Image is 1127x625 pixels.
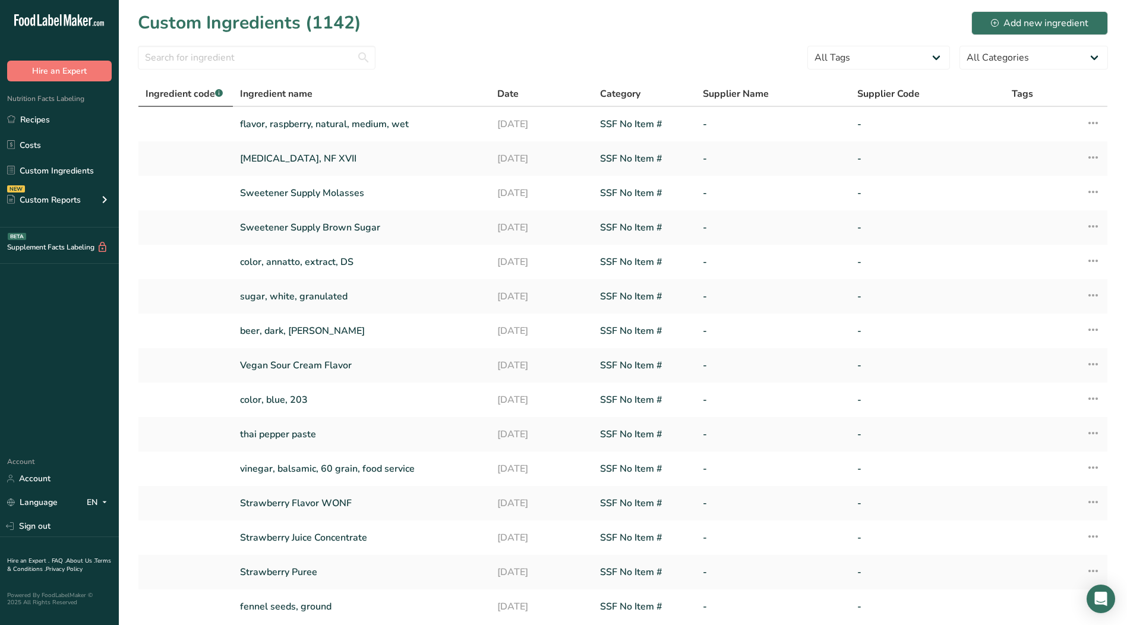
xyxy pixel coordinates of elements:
a: - [857,565,997,579]
a: - [857,496,997,510]
a: Terms & Conditions . [7,557,111,573]
a: - [703,358,843,373]
a: Strawberry Flavor WONF [240,496,483,510]
a: [DATE] [497,117,586,131]
div: NEW [7,185,25,192]
a: [DATE] [497,255,586,269]
a: Strawberry Puree [240,565,483,579]
input: Search for ingredient [138,46,375,70]
span: Category [600,87,640,101]
a: color, annatto, extract, DS [240,255,483,269]
a: Privacy Policy [46,565,83,573]
a: [DATE] [497,151,586,166]
a: [DATE] [497,220,586,235]
a: [DATE] [497,393,586,407]
a: [DATE] [497,186,586,200]
a: - [703,531,843,545]
a: - [857,220,997,235]
div: Custom Reports [7,194,81,206]
span: Tags [1012,87,1033,101]
a: - [857,358,997,373]
a: FAQ . [52,557,66,565]
a: SSF No Item # [600,427,689,441]
a: SSF No Item # [600,151,689,166]
span: Supplier Name [703,87,769,101]
a: Sweetener Supply Molasses [240,186,483,200]
a: SSF No Item # [600,496,689,510]
a: - [857,462,997,476]
a: fennel seeds, ground [240,599,483,614]
a: SSF No Item # [600,117,689,131]
a: - [703,393,843,407]
a: [MEDICAL_DATA], NF XVII [240,151,483,166]
a: SSF No Item # [600,255,689,269]
a: [DATE] [497,289,586,304]
a: vinegar, balsamic, 60 grain, food service [240,462,483,476]
a: - [857,393,997,407]
a: Language [7,492,58,513]
a: - [857,117,997,131]
div: EN [87,495,112,510]
a: SSF No Item # [600,289,689,304]
div: Open Intercom Messenger [1087,585,1115,613]
a: Vegan Sour Cream Flavor [240,358,483,373]
a: - [703,220,843,235]
a: - [703,599,843,614]
a: Strawberry Juice Concentrate [240,531,483,545]
a: color, blue, 203 [240,393,483,407]
a: - [857,531,997,545]
span: Supplier Code [857,87,920,101]
a: [DATE] [497,496,586,510]
div: Add new ingredient [991,16,1088,30]
a: - [857,255,997,269]
div: BETA [8,233,26,240]
a: - [703,289,843,304]
a: - [703,565,843,579]
a: - [703,324,843,338]
a: - [857,599,997,614]
a: - [703,186,843,200]
a: [DATE] [497,462,586,476]
a: - [857,324,997,338]
a: - [703,255,843,269]
a: thai pepper paste [240,427,483,441]
a: SSF No Item # [600,393,689,407]
a: [DATE] [497,565,586,579]
a: Hire an Expert . [7,557,49,565]
a: Sweetener Supply Brown Sugar [240,220,483,235]
button: Hire an Expert [7,61,112,81]
a: [DATE] [497,427,586,441]
a: SSF No Item # [600,186,689,200]
a: - [703,117,843,131]
a: - [857,151,997,166]
a: beer, dark, [PERSON_NAME] [240,324,483,338]
a: [DATE] [497,324,586,338]
h1: Custom Ingredients (1142) [138,10,361,36]
a: flavor, raspberry, natural, medium, wet [240,117,483,131]
a: [DATE] [497,358,586,373]
a: - [703,427,843,441]
a: - [857,427,997,441]
a: - [857,289,997,304]
a: [DATE] [497,531,586,545]
span: Date [497,87,519,101]
a: - [703,496,843,510]
span: Ingredient name [240,87,312,101]
a: SSF No Item # [600,599,689,614]
div: Powered By FoodLabelMaker © 2025 All Rights Reserved [7,592,112,606]
a: [DATE] [497,599,586,614]
a: SSF No Item # [600,565,689,579]
a: - [703,462,843,476]
a: About Us . [66,557,94,565]
a: SSF No Item # [600,324,689,338]
a: SSF No Item # [600,462,689,476]
a: SSF No Item # [600,531,689,545]
span: Ingredient code [146,87,223,100]
a: - [703,151,843,166]
a: SSF No Item # [600,358,689,373]
a: - [857,186,997,200]
a: sugar, white, granulated [240,289,483,304]
button: Add new ingredient [971,11,1108,35]
a: SSF No Item # [600,220,689,235]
